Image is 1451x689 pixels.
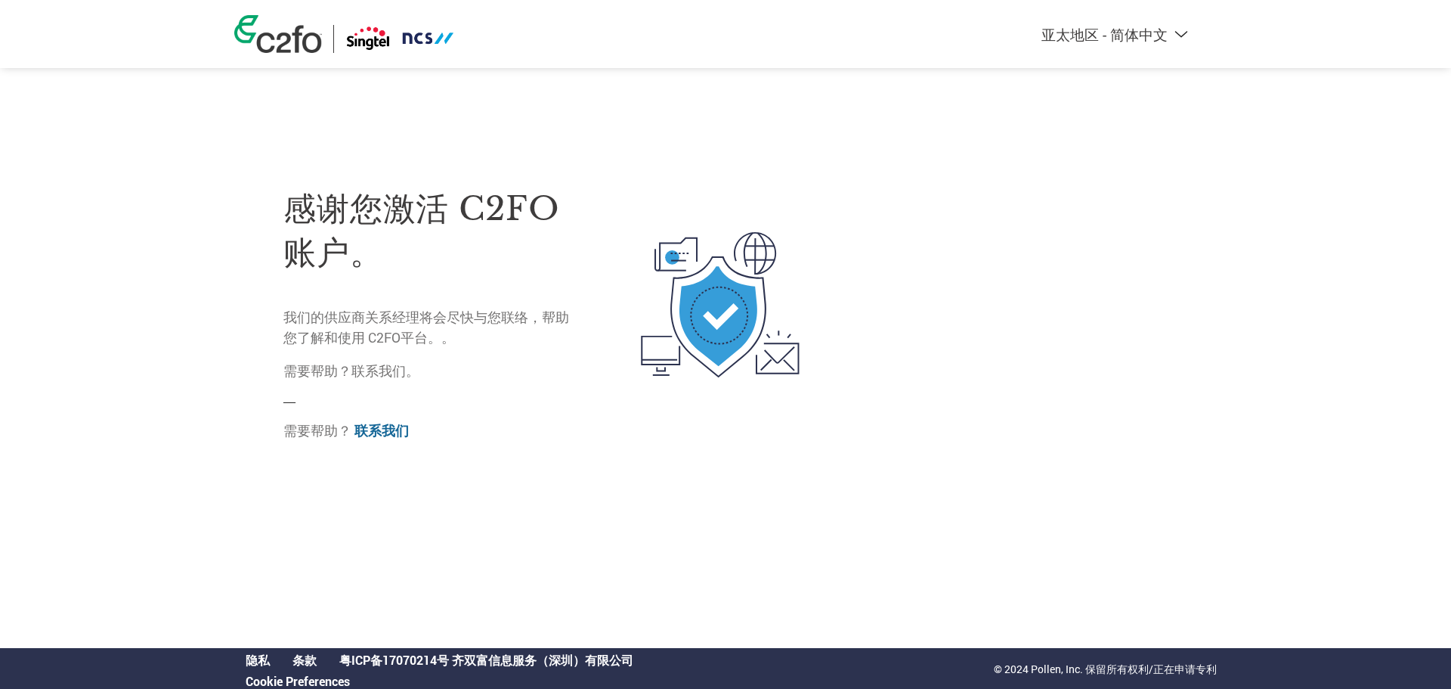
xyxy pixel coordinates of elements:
[994,661,1217,677] p: © 2024 Pollen, Inc. 保留所有权利/正在申请专利
[234,673,645,689] div: Open Cookie Preferences Modal
[246,673,350,689] a: Cookie Preferences, opens a dedicated popup modal window
[345,25,455,53] img: Singtel
[283,421,571,441] p: 需要帮助？
[283,308,571,348] p: 我们的供应商关系经理将会尽快与您联络，帮助您了解和使用 C2FO平台。。
[283,155,571,455] div: —
[246,652,270,669] a: 隐私
[283,188,571,275] h3: 感谢您激活 C2FO 账户。
[624,155,816,455] img: activated
[339,652,633,669] a: 粤ICP备17070214号 齐双富信息服务（深圳）有限公司
[354,422,409,439] a: 联系我们
[292,652,317,669] a: 条款
[234,15,322,53] img: c2fo logo
[283,362,571,381] p: 需要帮助？联系我们。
